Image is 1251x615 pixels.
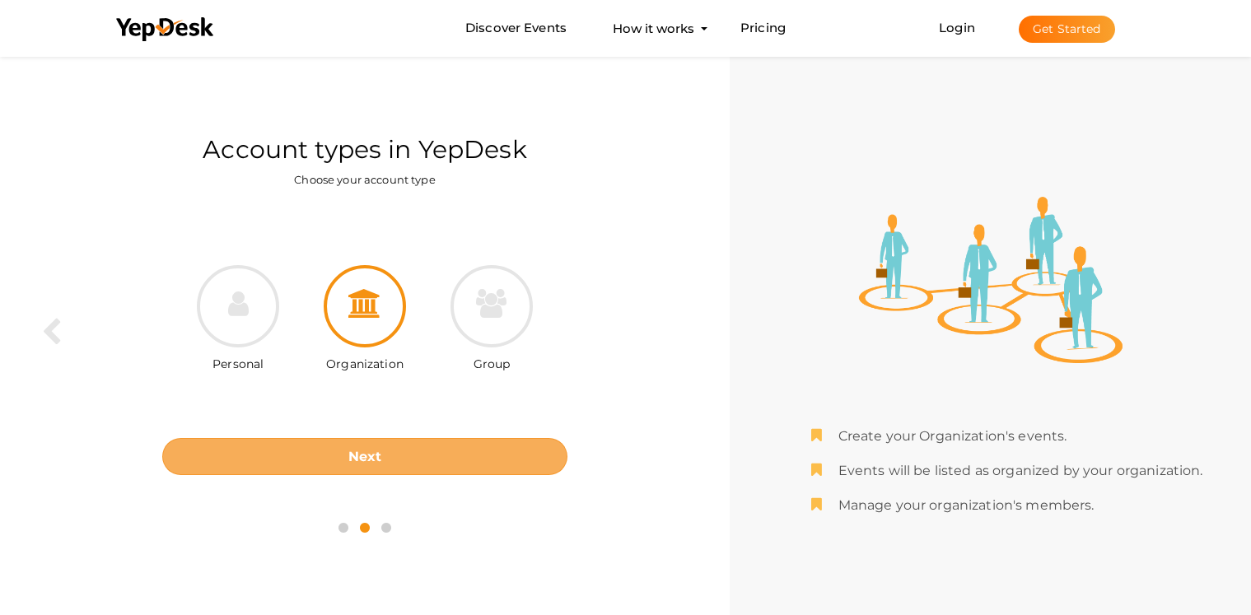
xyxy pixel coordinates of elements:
[465,13,567,44] a: Discover Events
[203,133,526,168] label: Account types in YepDesk
[175,265,301,376] div: Personal account
[939,20,975,35] a: Login
[162,438,567,475] button: Next
[811,462,1203,481] li: Events will be listed as organized by your organization.
[301,265,428,376] div: Organization account
[294,172,435,188] label: Choose your account type
[212,347,264,372] label: Personal
[859,197,1123,363] img: org-illustration.png
[811,496,1203,515] li: Manage your organization's members.
[428,265,555,376] div: Group account
[608,13,699,44] button: How it works
[740,13,786,44] a: Pricing
[326,347,404,372] label: Organization
[811,427,1203,446] li: Create your Organization's events.
[348,449,382,464] b: Next
[1019,16,1115,43] button: Get Started
[474,347,511,372] label: Group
